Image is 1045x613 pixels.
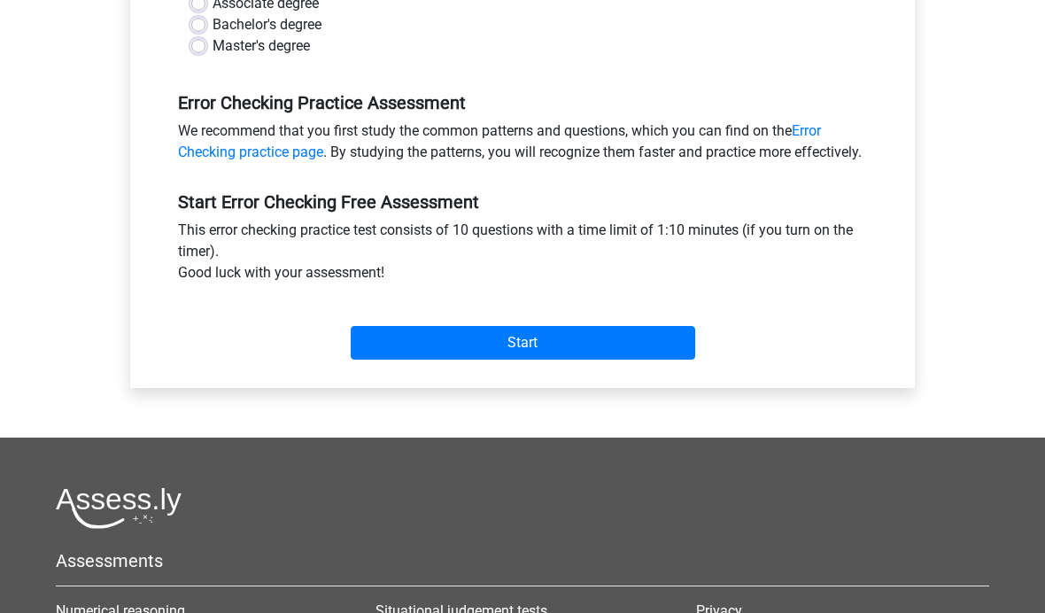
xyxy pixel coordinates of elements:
label: Master's degree [213,35,310,57]
div: We recommend that you first study the common patterns and questions, which you can find on the . ... [165,120,880,170]
div: This error checking practice test consists of 10 questions with a time limit of 1:10 minutes (if ... [165,220,880,291]
label: Bachelor's degree [213,14,321,35]
h5: Start Error Checking Free Assessment [178,191,867,213]
input: Start [351,326,695,360]
h5: Error Checking Practice Assessment [178,92,867,113]
h5: Assessments [56,550,989,571]
img: Assessly logo [56,487,182,529]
